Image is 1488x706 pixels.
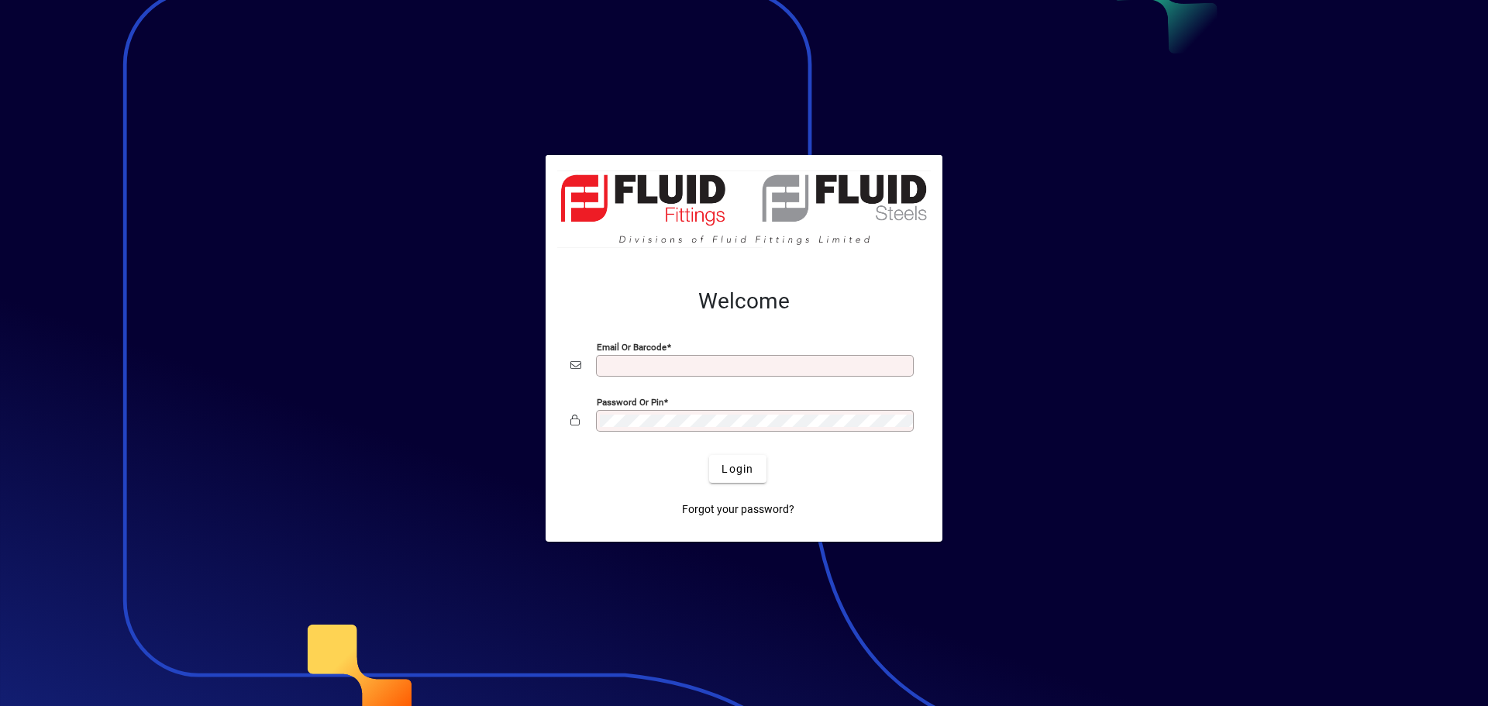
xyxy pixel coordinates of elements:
span: Login [722,461,753,477]
mat-label: Password or Pin [597,397,663,408]
button: Login [709,455,766,483]
mat-label: Email or Barcode [597,342,666,353]
span: Forgot your password? [682,501,794,518]
h2: Welcome [570,288,918,315]
a: Forgot your password? [676,495,801,523]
